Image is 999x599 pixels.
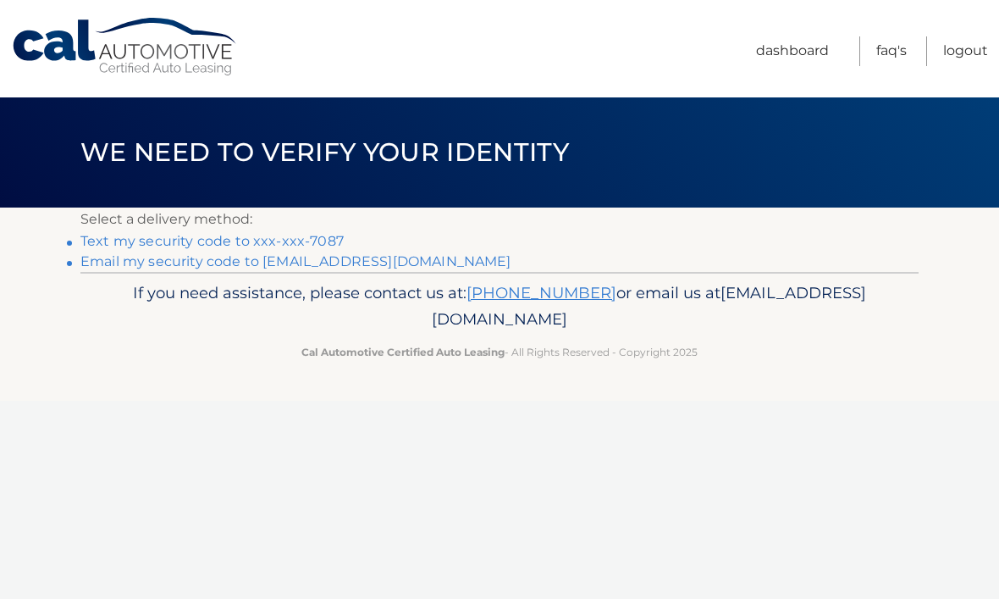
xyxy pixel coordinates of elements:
[11,17,240,77] a: Cal Automotive
[756,36,829,66] a: Dashboard
[91,343,908,361] p: - All Rights Reserved - Copyright 2025
[301,346,505,358] strong: Cal Automotive Certified Auto Leasing
[466,283,616,302] a: [PHONE_NUMBER]
[943,36,988,66] a: Logout
[876,36,907,66] a: FAQ's
[80,253,511,269] a: Email my security code to [EMAIL_ADDRESS][DOMAIN_NAME]
[91,280,908,334] p: If you need assistance, please contact us at: or email us at
[80,136,569,168] span: We need to verify your identity
[80,208,919,231] p: Select a delivery method:
[80,233,344,249] a: Text my security code to xxx-xxx-7087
